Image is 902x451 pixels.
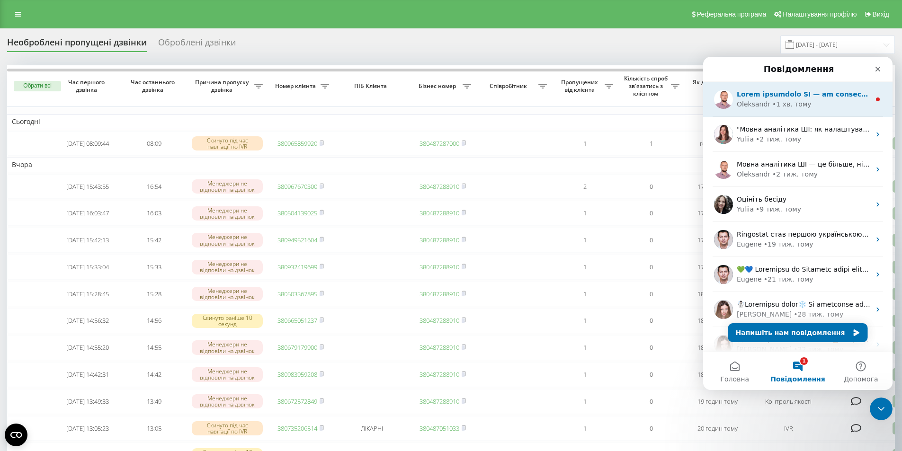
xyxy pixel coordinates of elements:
td: 1 [552,335,618,360]
span: Реферальна програма [697,10,767,18]
td: ЛІКАРНІ [334,416,410,441]
div: Eugene [34,183,59,193]
div: Оброблені дзвінки [158,37,236,52]
div: [PERSON_NAME] [34,253,89,263]
td: [DATE] 15:42:13 [54,228,121,253]
td: 0 [618,335,684,360]
div: Менеджери не відповіли на дзвінок [192,340,263,354]
div: • 32 тиж. тому [90,288,140,298]
a: 380487051033 [420,424,459,433]
td: 14:42 [121,362,187,387]
div: Необроблені пропущені дзвінки [7,37,147,52]
a: 380487288910 [420,290,459,298]
span: Допомога [141,319,175,326]
button: Допомога [126,295,189,333]
td: 15:33 [121,255,187,280]
td: 0 [618,282,684,307]
td: 1 [552,255,618,280]
td: 2 [552,174,618,199]
iframe: Intercom live chat [870,398,893,420]
span: Номер клієнта [272,82,321,90]
td: 1 [552,362,618,387]
div: Менеджери не відповіли на дзвінок [192,179,263,194]
div: [PERSON_NAME] [34,288,89,298]
img: Profile image for Yuliia [11,138,30,157]
td: 14:56 [121,308,187,333]
td: 0 [618,174,684,199]
td: годину тому [684,131,750,156]
span: Пропущених від клієнта [556,79,605,93]
td: [DATE] 13:05:23 [54,416,121,441]
td: 20 годин тому [684,416,750,441]
span: Співробітник [481,82,538,90]
div: Скинуто під час навігації по IVR [192,136,263,150]
td: [DATE] 15:43:55 [54,174,121,199]
td: 17 годин тому [684,201,750,226]
div: Менеджери не відповіли на дзвінок [192,206,263,221]
a: 380967670300 [277,182,317,191]
div: Oleksandr [34,113,67,123]
td: 0 [618,308,684,333]
span: Налаштування профілю [783,10,857,18]
td: IVR [750,416,826,441]
td: 18 годин тому [684,282,750,307]
a: 380949521604 [277,236,317,244]
a: 380487288910 [420,343,459,352]
div: Eugene [34,218,59,228]
a: 380487287000 [420,139,459,148]
td: 17 годин тому [684,255,750,280]
button: Open CMP widget [5,424,27,446]
button: Повідомлення [63,295,126,333]
td: [DATE] 13:49:33 [54,389,121,414]
td: 16:54 [121,174,187,199]
td: 08:09 [121,131,187,156]
td: 1 [552,389,618,414]
td: 1 [552,282,618,307]
div: Менеджери не відповіли на дзвінок [192,394,263,408]
a: 380487288910 [420,397,459,406]
div: Скинуто раніше 10 секунд [192,314,263,328]
td: [DATE] 14:56:32 [54,308,121,333]
td: 18 годин тому [684,362,750,387]
span: Час останнього дзвінка [128,79,179,93]
td: 1 [552,228,618,253]
span: Бізнес номер [414,82,463,90]
span: Кількість спроб зв'язатись з клієнтом [623,75,671,97]
span: Головна [17,319,46,326]
span: Повідомлення [67,319,122,326]
a: 380487288910 [420,316,459,325]
button: Обрати всі [14,81,61,91]
td: 1 [618,131,684,156]
span: Вихід [873,10,889,18]
a: 380665051237 [277,316,317,325]
iframe: Intercom live chat [703,57,893,390]
td: 0 [618,362,684,387]
a: 380487288910 [420,370,459,379]
span: Час першого дзвінка [62,79,113,93]
div: • 21 тиж. тому [61,218,110,228]
td: 15:42 [121,228,187,253]
a: 380735206514 [277,424,317,433]
a: 380983959208 [277,370,317,379]
span: ПІБ Клієнта [342,82,402,90]
td: 1 [552,131,618,156]
td: [DATE] 14:42:31 [54,362,121,387]
td: 17 годин тому [684,174,750,199]
td: [DATE] 14:55:20 [54,335,121,360]
img: Profile image for Olga [11,278,30,297]
span: Оцініть бесіду [34,139,83,146]
td: 16:03 [121,201,187,226]
div: Yuliia [34,148,51,158]
a: 380487288910 [420,236,459,244]
td: 1 [552,416,618,441]
div: • 19 тиж. тому [61,183,110,193]
td: 18 годин тому [684,335,750,360]
div: • 28 тиж. тому [90,253,140,263]
td: 0 [618,228,684,253]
